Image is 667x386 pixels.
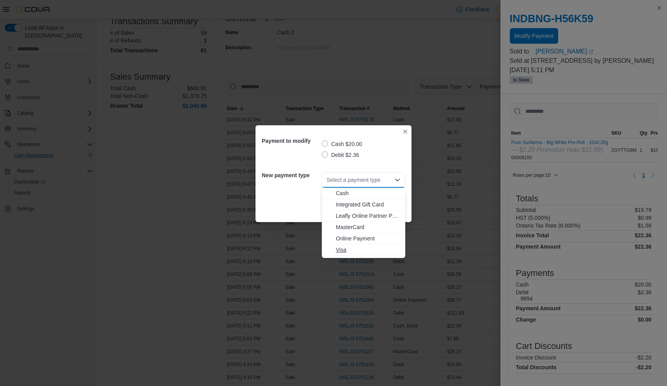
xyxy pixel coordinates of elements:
[322,199,405,210] button: Integrated Gift Card
[322,222,405,233] button: MasterCard
[394,177,401,183] button: Close list of options
[336,223,401,231] span: MasterCard
[336,212,401,220] span: Leafly Online Partner Payment
[322,188,405,256] div: Choose from the following options
[336,201,401,208] span: Integrated Gift Card
[336,246,401,254] span: Visa
[322,139,362,149] label: Cash $20.00
[322,233,405,244] button: Online Payment
[262,133,320,149] h5: Payment to modify
[322,188,405,199] button: Cash
[326,175,327,185] input: Accessible screen reader label
[322,244,405,256] button: Visa
[401,127,410,136] button: Closes this modal window
[262,167,320,183] h5: New payment type
[322,150,359,160] label: Debit $2.36
[336,189,401,197] span: Cash
[322,210,405,222] button: Leafly Online Partner Payment
[336,235,401,242] span: Online Payment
